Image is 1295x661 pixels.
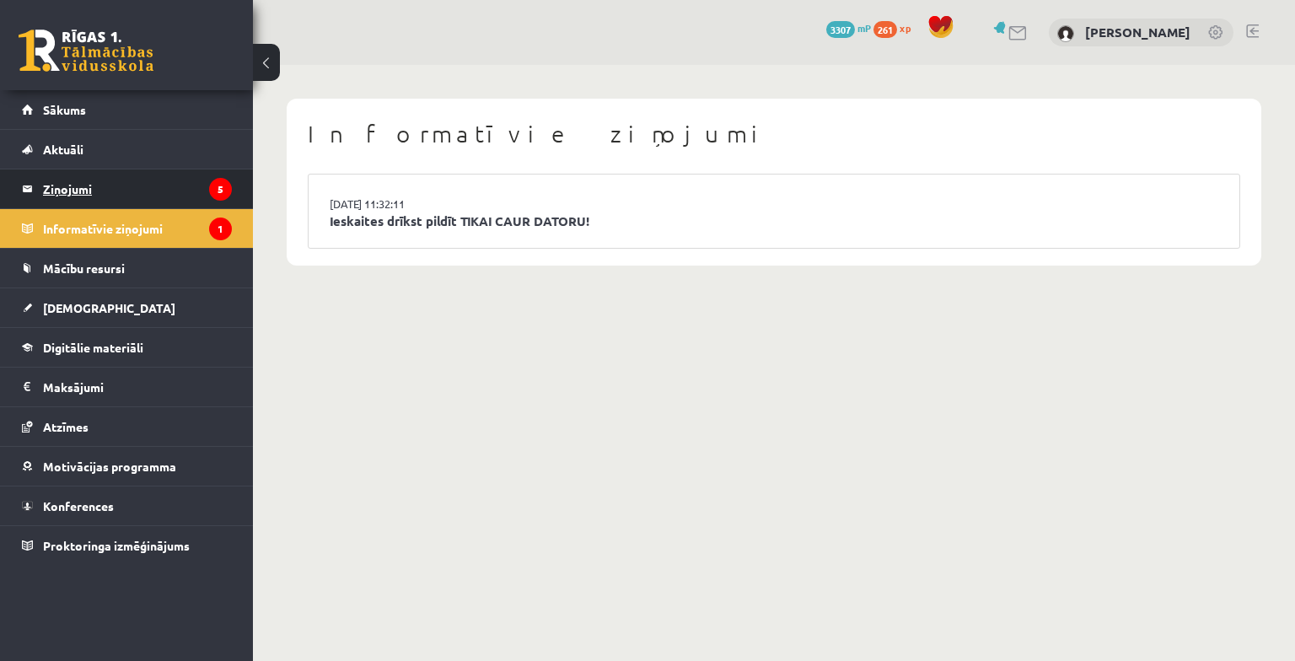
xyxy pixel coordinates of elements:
a: [DEMOGRAPHIC_DATA] [22,288,232,327]
a: Ziņojumi5 [22,169,232,208]
span: mP [857,21,871,35]
a: Motivācijas programma [22,447,232,486]
a: Aktuāli [22,130,232,169]
a: Mācību resursi [22,249,232,288]
a: Atzīmes [22,407,232,446]
span: 3307 [826,21,855,38]
a: [DATE] 11:32:11 [330,196,456,212]
span: Sākums [43,102,86,117]
span: Mācību resursi [43,261,125,276]
a: Informatīvie ziņojumi1 [22,209,232,248]
span: Proktoringa izmēģinājums [43,538,190,553]
a: Sākums [22,90,232,129]
i: 1 [209,218,232,240]
span: Digitālie materiāli [43,340,143,355]
span: Motivācijas programma [43,459,176,474]
i: 5 [209,178,232,201]
img: Aldis Smirnovs [1057,25,1074,42]
span: Aktuāli [43,142,83,157]
span: Atzīmes [43,419,89,434]
h1: Informatīvie ziņojumi [308,120,1240,148]
a: 261 xp [873,21,919,35]
a: Rīgas 1. Tālmācības vidusskola [19,30,153,72]
span: xp [900,21,911,35]
span: 261 [873,21,897,38]
a: [PERSON_NAME] [1085,24,1190,40]
span: [DEMOGRAPHIC_DATA] [43,300,175,315]
legend: Maksājumi [43,368,232,406]
a: 3307 mP [826,21,871,35]
span: Konferences [43,498,114,513]
a: Proktoringa izmēģinājums [22,526,232,565]
a: Maksājumi [22,368,232,406]
a: Ieskaites drīkst pildīt TIKAI CAUR DATORU! [330,212,1218,231]
legend: Ziņojumi [43,169,232,208]
a: Konferences [22,486,232,525]
a: Digitālie materiāli [22,328,232,367]
legend: Informatīvie ziņojumi [43,209,232,248]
